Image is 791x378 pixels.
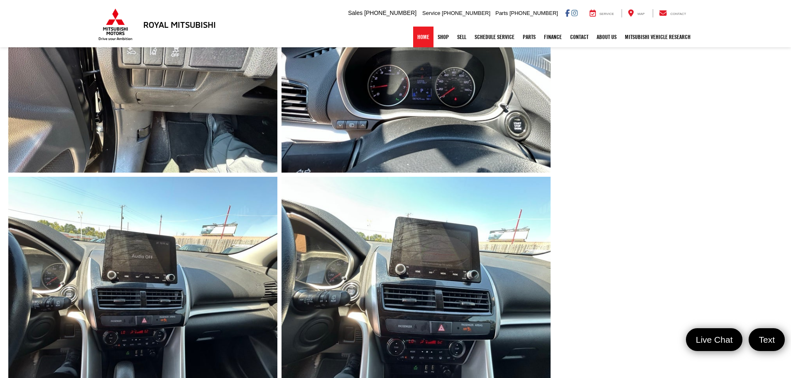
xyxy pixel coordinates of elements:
a: Sell [453,27,470,47]
a: Contact [566,27,593,47]
span: Sales [348,10,362,16]
a: Live Chat [686,328,743,351]
span: Live Chat [692,334,737,345]
a: Schedule Service: Opens in a new tab [470,27,519,47]
a: Finance [540,27,566,47]
a: Map [622,9,651,17]
a: About Us [593,27,621,47]
span: [PHONE_NUMBER] [364,10,416,16]
a: Service [583,9,620,17]
span: [PHONE_NUMBER] [509,10,558,16]
span: [PHONE_NUMBER] [442,10,490,16]
a: Home [413,27,433,47]
a: Mitsubishi Vehicle Research [621,27,695,47]
span: Map [637,12,644,16]
a: Facebook: Click to visit our Facebook page [565,10,570,16]
a: Instagram: Click to visit our Instagram page [571,10,578,16]
h3: Royal Mitsubishi [143,20,216,29]
span: Service [422,10,440,16]
a: Contact [653,9,693,17]
span: Contact [670,12,686,16]
a: Shop [433,27,453,47]
span: Text [754,334,779,345]
span: Service [600,12,614,16]
a: Parts: Opens in a new tab [519,27,540,47]
img: Mitsubishi [97,8,134,41]
a: Text [749,328,785,351]
span: Parts [495,10,508,16]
